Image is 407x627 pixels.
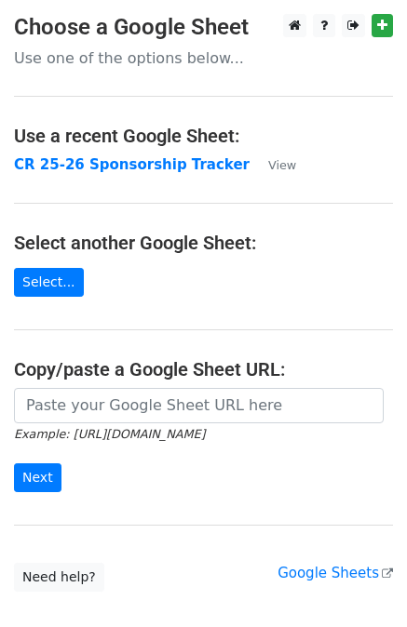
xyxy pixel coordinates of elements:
[14,388,384,423] input: Paste your Google Sheet URL here
[14,358,393,380] h4: Copy/paste a Google Sheet URL:
[14,232,393,254] h4: Select another Google Sheet:
[14,563,104,592] a: Need help?
[14,427,205,441] small: Example: [URL][DOMAIN_NAME]
[250,156,296,173] a: View
[14,156,250,173] a: CR 25-26 Sponsorship Tracker
[14,48,393,68] p: Use one of the options below...
[14,14,393,41] h3: Choose a Google Sheet
[268,158,296,172] small: View
[14,463,61,492] input: Next
[14,268,84,297] a: Select...
[14,125,393,147] h4: Use a recent Google Sheet:
[278,565,393,581] a: Google Sheets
